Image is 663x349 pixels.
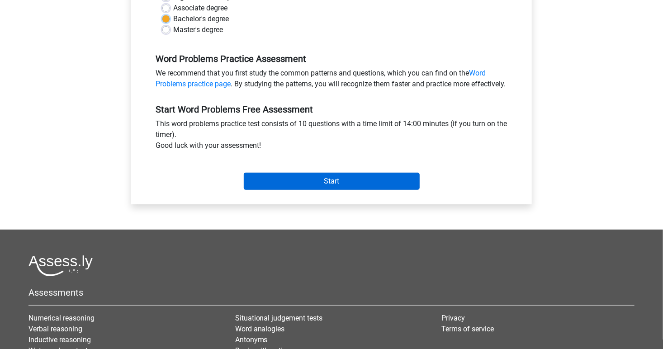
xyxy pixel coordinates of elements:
[244,173,420,190] input: Start
[173,14,229,24] label: Bachelor's degree
[28,325,82,333] a: Verbal reasoning
[156,104,507,115] h5: Start Word Problems Free Assessment
[235,335,268,344] a: Antonyms
[28,287,635,298] h5: Assessments
[441,314,465,322] a: Privacy
[28,255,93,276] img: Assessly logo
[149,68,514,93] div: We recommend that you first study the common patterns and questions, which you can find on the . ...
[173,24,223,35] label: Master's degree
[149,118,514,155] div: This word problems practice test consists of 10 questions with a time limit of 14:00 minutes (if ...
[235,325,285,333] a: Word analogies
[441,325,494,333] a: Terms of service
[235,314,323,322] a: Situational judgement tests
[173,3,227,14] label: Associate degree
[156,53,507,64] h5: Word Problems Practice Assessment
[28,335,91,344] a: Inductive reasoning
[28,314,95,322] a: Numerical reasoning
